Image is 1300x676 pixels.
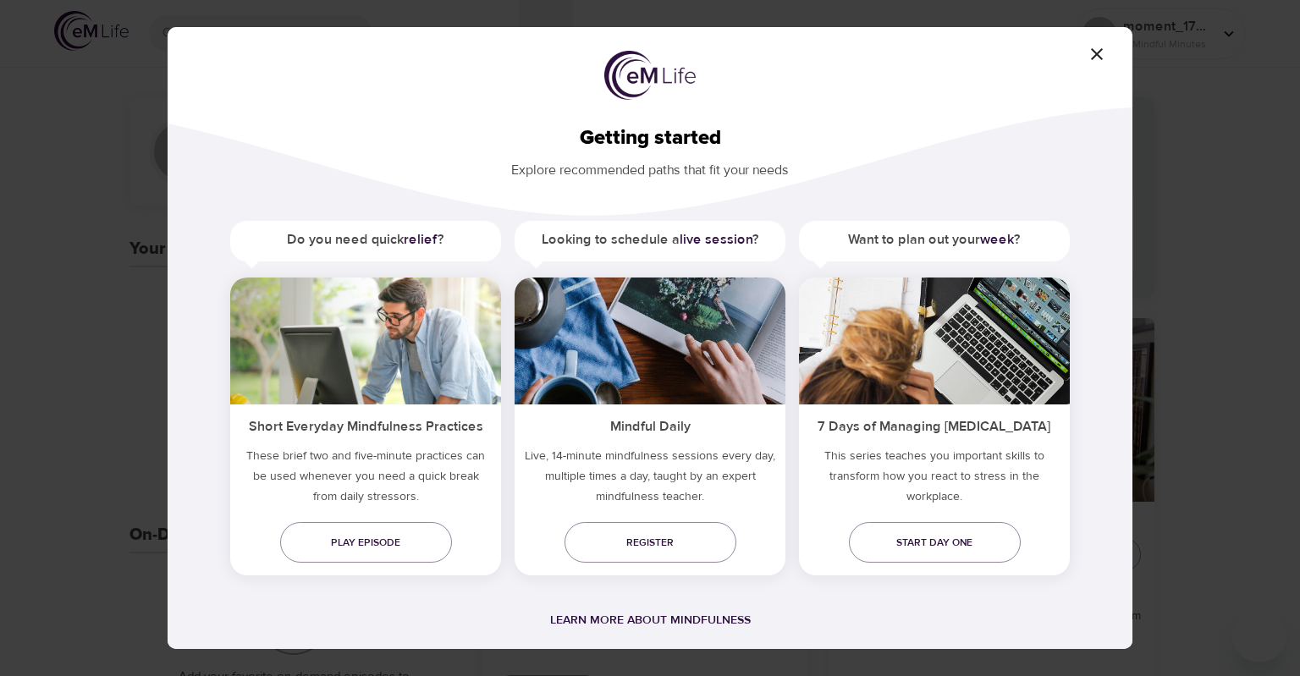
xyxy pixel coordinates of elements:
a: Play episode [280,522,452,563]
p: This series teaches you important skills to transform how you react to stress in the workplace. [799,446,1070,514]
h5: Short Everyday Mindfulness Practices [230,404,501,446]
h5: These brief two and five-minute practices can be used whenever you need a quick break from daily ... [230,446,501,514]
h5: Looking to schedule a ? [515,221,785,259]
h5: 7 Days of Managing [MEDICAL_DATA] [799,404,1070,446]
span: Play episode [294,534,438,552]
span: Register [578,534,723,552]
img: ims [799,278,1070,404]
a: Start day one [849,522,1021,563]
a: Register [565,522,736,563]
p: Explore recommended paths that fit your needs [195,151,1105,180]
img: logo [604,51,696,100]
a: relief [404,231,438,248]
a: week [980,231,1014,248]
h5: Mindful Daily [515,404,785,446]
span: Start day one [862,534,1007,552]
img: ims [515,278,785,404]
img: ims [230,278,501,404]
h2: Getting started [195,126,1105,151]
h5: Do you need quick ? [230,221,501,259]
a: Learn more about mindfulness [550,613,751,628]
a: live session [680,231,752,248]
h5: Want to plan out your ? [799,221,1070,259]
p: Live, 14-minute mindfulness sessions every day, multiple times a day, taught by an expert mindful... [515,446,785,514]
